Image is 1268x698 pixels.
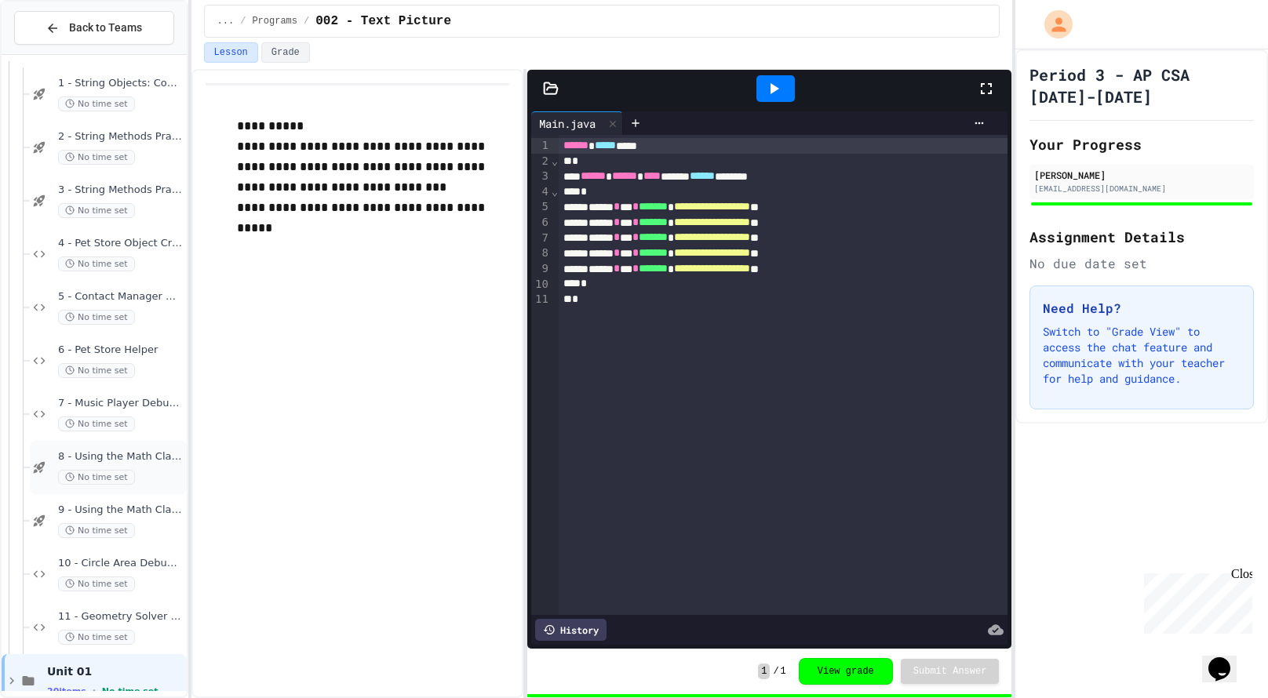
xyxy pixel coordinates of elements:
[531,138,551,154] div: 1
[217,15,235,27] span: ...
[799,658,893,685] button: View grade
[252,15,297,27] span: Programs
[531,231,551,246] div: 7
[14,11,174,45] button: Back to Teams
[58,344,184,357] span: 6 - Pet Store Helper
[102,686,158,696] span: No time set
[551,185,559,198] span: Fold line
[47,686,86,696] span: 20 items
[531,277,551,293] div: 10
[58,310,135,325] span: No time set
[58,150,135,165] span: No time set
[58,450,184,464] span: 8 - Using the Math Class I
[535,619,607,641] div: History
[1034,168,1249,182] div: [PERSON_NAME]
[531,115,603,132] div: Main.java
[58,504,184,517] span: 9 - Using the Math Class II
[261,42,310,63] button: Grade
[1029,133,1254,155] h2: Your Progress
[531,111,623,135] div: Main.java
[6,6,108,100] div: Chat with us now!Close
[58,256,135,271] span: No time set
[58,576,135,591] span: No time set
[531,261,551,277] div: 9
[531,292,551,307] div: 11
[240,15,246,27] span: /
[781,665,786,678] span: 1
[1202,635,1252,682] iframe: chat widget
[304,15,309,27] span: /
[58,416,135,431] span: No time set
[58,557,184,570] span: 10 - Circle Area Debugger
[58,96,135,111] span: No time set
[1029,226,1254,248] h2: Assignment Details
[69,20,142,36] span: Back to Teams
[58,77,184,90] span: 1 - String Objects: Concatenation, Literals, and More
[1138,567,1252,634] iframe: chat widget
[758,663,770,679] span: 1
[58,470,135,485] span: No time set
[531,169,551,184] div: 3
[58,203,135,218] span: No time set
[1029,254,1254,273] div: No due date set
[93,685,96,697] span: •
[58,290,184,304] span: 5 - Contact Manager Debug
[58,363,135,378] span: No time set
[773,665,778,678] span: /
[58,130,184,144] span: 2 - String Methods Practice I
[1043,324,1241,387] p: Switch to "Grade View" to access the chat feature and communicate with your teacher for help and ...
[901,659,1000,684] button: Submit Answer
[531,154,551,169] div: 2
[913,665,987,678] span: Submit Answer
[58,630,135,645] span: No time set
[58,610,184,623] span: 11 - Geometry Solver Pro
[531,215,551,231] div: 6
[531,184,551,200] div: 4
[1029,64,1254,107] h1: Period 3 - AP CSA [DATE]-[DATE]
[1043,299,1241,318] h3: Need Help?
[315,12,451,31] span: 002 - Text Picture
[1034,183,1249,194] div: [EMAIL_ADDRESS][DOMAIN_NAME]
[47,664,184,678] span: Unit 01
[551,155,559,167] span: Fold line
[531,199,551,215] div: 5
[58,184,184,197] span: 3 - String Methods Practice II
[204,42,258,63] button: Lesson
[1028,6,1077,42] div: My Account
[58,397,184,410] span: 7 - Music Player Debugger
[531,245,551,261] div: 8
[58,237,184,250] span: 4 - Pet Store Object Creator
[58,523,135,538] span: No time set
